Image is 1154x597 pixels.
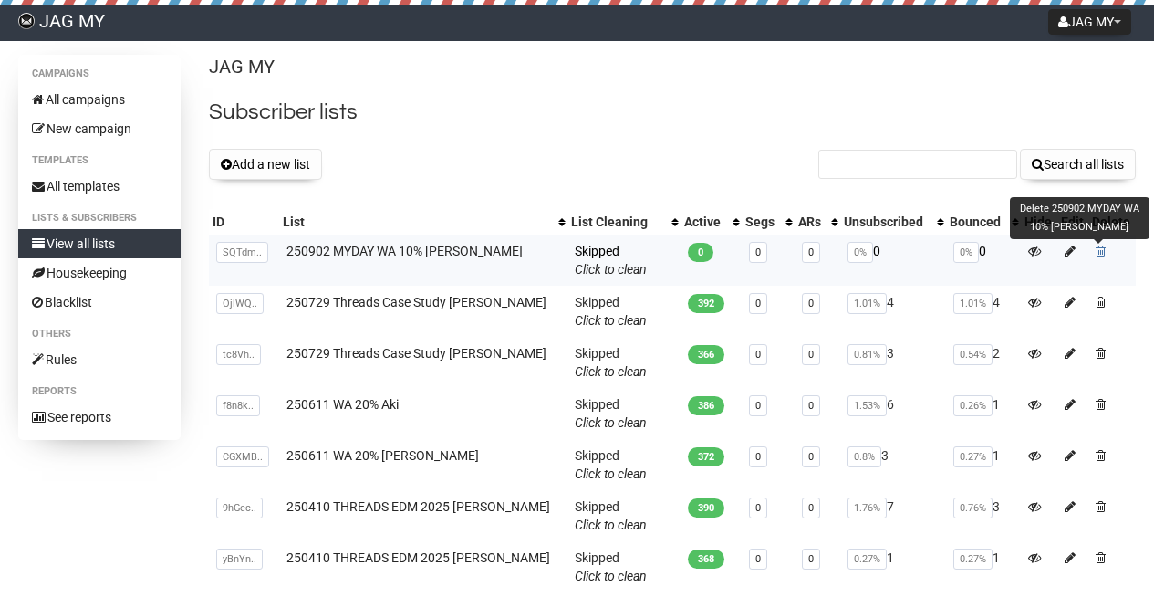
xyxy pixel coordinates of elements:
[575,313,647,328] a: Click to clean
[840,209,945,235] th: Unsubscribed: No sort applied, activate to apply an ascending sort
[216,344,261,365] span: tc8Vh..
[755,553,761,565] a: 0
[575,499,647,532] span: Skipped
[847,344,887,365] span: 0.81%
[18,207,181,229] li: Lists & subscribers
[575,295,647,328] span: Skipped
[567,209,681,235] th: List Cleaning: No sort applied, activate to apply an ascending sort
[286,448,479,463] a: 250611 WA 20% [PERSON_NAME]
[840,286,945,337] td: 4
[18,345,181,374] a: Rules
[18,258,181,288] a: Housekeeping
[946,541,1022,592] td: 1
[840,235,945,286] td: 0
[286,244,523,258] a: 250902 MYDAY WA 10% [PERSON_NAME]
[808,400,814,412] a: 0
[575,518,647,532] a: Click to clean
[209,96,1136,129] h2: Subscriber lists
[840,490,945,541] td: 7
[847,446,881,467] span: 0.8%
[946,388,1022,439] td: 1
[209,209,279,235] th: ID: No sort applied, sorting is disabled
[808,553,814,565] a: 0
[286,295,546,309] a: 250729 Threads Case Study [PERSON_NAME]
[18,63,181,85] li: Campaigns
[18,229,181,258] a: View all lists
[18,114,181,143] a: New campaign
[847,497,887,518] span: 1.76%
[283,213,549,231] div: List
[795,209,841,235] th: ARs: No sort applied, activate to apply an ascending sort
[1048,9,1131,35] button: JAG MY
[840,439,945,490] td: 3
[286,346,546,361] a: 250729 Threads Case Study [PERSON_NAME]
[681,209,741,235] th: Active: No sort applied, activate to apply an ascending sort
[953,242,979,263] span: 0%
[18,13,35,29] img: 4bed084ccc48ce818600cfcd88ae3e99
[216,293,264,314] span: OjlWQ..
[847,395,887,416] span: 1.53%
[216,549,263,570] span: yBnYn..
[216,242,268,263] span: SQTdm..
[18,323,181,345] li: Others
[18,85,181,114] a: All campaigns
[688,447,724,466] span: 372
[688,396,724,415] span: 386
[847,242,873,263] span: 0%
[808,451,814,463] a: 0
[286,397,399,412] a: 250611 WA 20% Aki
[18,172,181,201] a: All templates
[688,294,724,313] span: 392
[209,149,322,180] button: Add a new list
[847,549,887,570] span: 0.27%
[575,346,647,379] span: Skipped
[745,213,776,231] div: Segs
[847,293,887,314] span: 1.01%
[688,345,724,364] span: 366
[575,262,647,277] a: Click to clean
[953,549,993,570] span: 0.27%
[946,235,1022,286] td: 0
[946,209,1022,235] th: Bounced: No sort applied, activate to apply an ascending sort
[279,209,567,235] th: List: No sort applied, activate to apply an ascending sort
[575,569,647,583] a: Click to clean
[844,213,927,231] div: Unsubscribed
[213,213,276,231] div: ID
[808,298,814,309] a: 0
[946,490,1022,541] td: 3
[755,246,761,258] a: 0
[688,550,724,569] span: 368
[808,349,814,361] a: 0
[286,499,550,514] a: 250410 THREADS EDM 2025 [PERSON_NAME]
[953,497,993,518] span: 0.76%
[946,286,1022,337] td: 4
[216,446,269,467] span: CGXMB..
[575,415,647,430] a: Click to clean
[18,403,181,432] a: See reports
[571,213,662,231] div: List Cleaning
[575,397,647,430] span: Skipped
[953,344,993,365] span: 0.54%
[755,298,761,309] a: 0
[688,243,713,262] span: 0
[953,446,993,467] span: 0.27%
[18,381,181,403] li: Reports
[216,395,260,416] span: f8n8k..
[18,288,181,317] a: Blacklist
[755,400,761,412] a: 0
[840,337,945,388] td: 3
[755,451,761,463] a: 0
[742,209,795,235] th: Segs: No sort applied, activate to apply an ascending sort
[808,246,814,258] a: 0
[575,550,647,583] span: Skipped
[946,439,1022,490] td: 1
[755,502,761,514] a: 0
[808,502,814,514] a: 0
[18,150,181,172] li: Templates
[840,541,945,592] td: 1
[950,213,1003,231] div: Bounced
[1020,149,1136,180] button: Search all lists
[755,349,761,361] a: 0
[953,293,993,314] span: 1.01%
[684,213,723,231] div: Active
